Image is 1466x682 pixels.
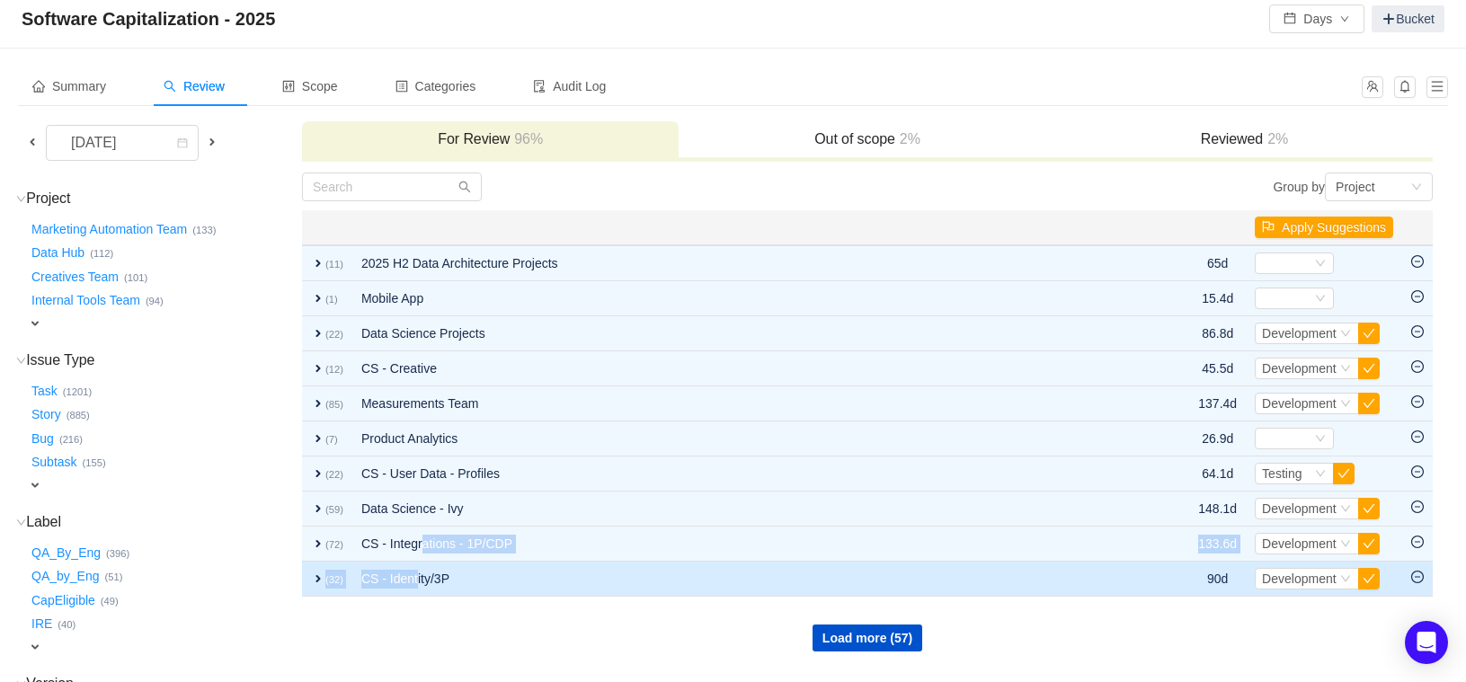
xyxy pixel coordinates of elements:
[352,316,1124,351] td: Data Science Projects
[311,130,670,148] h3: For Review
[533,79,606,93] span: Audit Log
[352,492,1124,527] td: Data Science - Ivy
[867,173,1433,201] div: Group by
[90,248,113,259] small: (112)
[1411,255,1424,268] i: icon: minus-circle
[1269,4,1364,33] button: icon: calendarDaysicon: down
[59,434,83,445] small: (216)
[325,574,343,585] small: (32)
[1411,325,1424,338] i: icon: minus-circle
[1411,465,1424,478] i: icon: minus-circle
[1358,498,1380,519] button: icon: check
[325,434,338,445] small: (7)
[1411,571,1424,583] i: icon: minus-circle
[1340,503,1351,516] i: icon: down
[311,361,325,376] span: expand
[1189,386,1246,421] td: 137.4d
[311,396,325,411] span: expand
[1394,76,1416,98] button: icon: bell
[1189,562,1246,597] td: 90d
[1262,326,1337,341] span: Development
[63,386,92,397] small: (1201)
[1411,290,1424,303] i: icon: minus-circle
[22,4,286,33] span: Software Capitalization - 2025
[177,137,188,150] i: icon: calendar
[1262,466,1302,481] span: Testing
[352,386,1124,421] td: Measurements Team
[1189,456,1246,492] td: 64.1d
[28,351,300,369] h3: Issue Type
[1411,360,1424,373] i: icon: minus-circle
[28,424,59,453] button: Bug
[1315,293,1326,306] i: icon: down
[325,469,343,480] small: (22)
[1358,533,1380,554] button: icon: check
[1189,527,1246,562] td: 133.6d
[164,79,225,93] span: Review
[325,329,343,340] small: (22)
[1189,281,1246,316] td: 15.4d
[1358,323,1380,344] button: icon: check
[192,225,216,235] small: (133)
[325,504,343,515] small: (59)
[16,194,26,204] i: icon: down
[1262,396,1337,411] span: Development
[1189,421,1246,456] td: 26.9d
[28,610,58,639] button: IRE
[1358,358,1380,379] button: icon: check
[395,79,476,93] span: Categories
[1189,492,1246,527] td: 148.1d
[28,478,42,492] span: expand
[352,527,1124,562] td: CS - Integrations - 1P/CDP
[1262,536,1337,551] span: Development
[28,401,67,430] button: Story
[1411,430,1424,443] i: icon: minus-circle
[58,619,76,630] small: (40)
[106,548,129,559] small: (396)
[1263,131,1288,146] span: 2%
[395,80,408,93] i: icon: profile
[1358,568,1380,589] button: icon: check
[282,80,295,93] i: icon: control
[325,364,343,375] small: (12)
[28,448,83,477] button: Subtask
[124,272,147,283] small: (101)
[311,536,325,551] span: expand
[1372,5,1444,32] a: Bucket
[1262,571,1337,586] span: Development
[688,130,1046,148] h3: Out of scope
[1411,395,1424,408] i: icon: minus-circle
[352,421,1124,456] td: Product Analytics
[67,410,90,421] small: (885)
[28,215,192,244] button: Marketing Automation Team
[1315,468,1326,481] i: icon: down
[352,245,1124,281] td: 2025 H2 Data Architecture Projects
[164,80,176,93] i: icon: search
[352,562,1124,597] td: CS - Identity/3P
[28,376,63,405] button: Task
[895,131,920,146] span: 2%
[28,586,101,615] button: CapEligible
[1189,351,1246,386] td: 45.5d
[311,501,325,516] span: expand
[28,316,42,331] span: expand
[1340,363,1351,376] i: icon: down
[1065,130,1424,148] h3: Reviewed
[325,539,343,550] small: (72)
[28,287,146,315] button: Internal Tools Team
[325,294,338,305] small: (1)
[1189,316,1246,351] td: 86.8d
[311,291,325,306] span: expand
[325,259,343,270] small: (11)
[352,351,1124,386] td: CS - Creative
[458,181,471,193] i: icon: search
[311,466,325,481] span: expand
[1426,76,1448,98] button: icon: menu
[32,79,106,93] span: Summary
[1340,538,1351,551] i: icon: down
[311,571,325,586] span: expand
[352,281,1124,316] td: Mobile App
[302,173,482,201] input: Search
[1189,245,1246,281] td: 65d
[1411,536,1424,548] i: icon: minus-circle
